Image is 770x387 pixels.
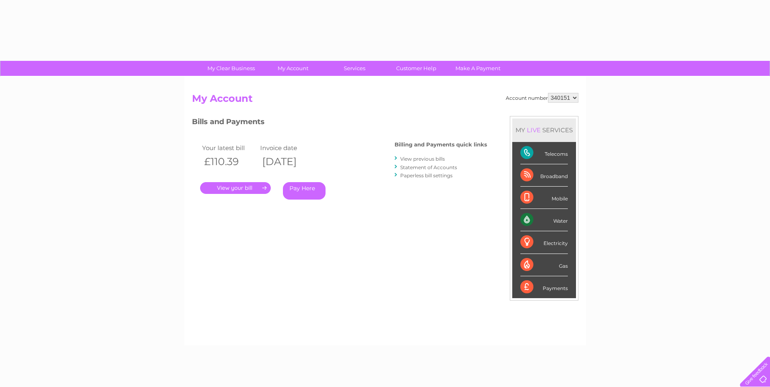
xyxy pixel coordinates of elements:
[520,276,568,298] div: Payments
[192,93,578,108] h2: My Account
[520,142,568,164] div: Telecoms
[259,61,326,76] a: My Account
[506,93,578,103] div: Account number
[520,187,568,209] div: Mobile
[520,254,568,276] div: Gas
[200,182,271,194] a: .
[520,164,568,187] div: Broadband
[200,153,259,170] th: £110.39
[400,156,445,162] a: View previous bills
[525,126,542,134] div: LIVE
[400,164,457,170] a: Statement of Accounts
[283,182,326,200] a: Pay Here
[520,231,568,254] div: Electricity
[321,61,388,76] a: Services
[520,209,568,231] div: Water
[258,142,317,153] td: Invoice date
[512,118,576,142] div: MY SERVICES
[200,142,259,153] td: Your latest bill
[395,142,487,148] h4: Billing and Payments quick links
[400,172,453,178] a: Paperless bill settings
[383,61,450,76] a: Customer Help
[192,116,487,130] h3: Bills and Payments
[198,61,265,76] a: My Clear Business
[444,61,511,76] a: Make A Payment
[258,153,317,170] th: [DATE]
